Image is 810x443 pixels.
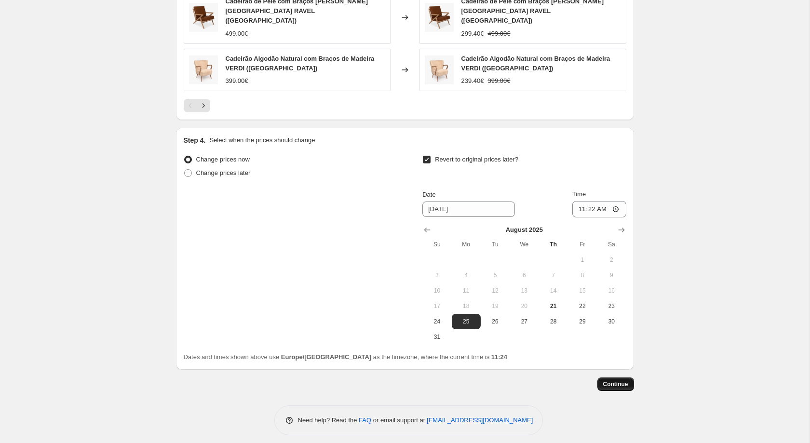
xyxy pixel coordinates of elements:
[456,287,477,295] span: 11
[539,298,567,314] button: Today Thursday August 21 2025
[513,271,535,279] span: 6
[226,76,248,86] div: 399.00€
[601,318,622,325] span: 30
[452,283,481,298] button: Monday August 11 2025
[427,416,533,424] a: [EMAIL_ADDRESS][DOMAIN_NAME]
[456,271,477,279] span: 4
[542,287,564,295] span: 14
[542,241,564,248] span: Th
[510,268,539,283] button: Wednesday August 6 2025
[572,318,593,325] span: 29
[426,241,447,248] span: Su
[226,29,248,39] div: 499.00€
[539,314,567,329] button: Thursday August 28 2025
[481,298,510,314] button: Tuesday August 19 2025
[461,76,484,86] div: 239.40€
[184,135,206,145] h2: Step 4.
[601,287,622,295] span: 16
[425,3,454,32] img: 152784322_1_80x.jpg
[426,333,447,341] span: 31
[513,241,535,248] span: We
[452,237,481,252] th: Monday
[452,298,481,314] button: Monday August 18 2025
[422,314,451,329] button: Sunday August 24 2025
[568,237,597,252] th: Friday
[485,318,506,325] span: 26
[568,283,597,298] button: Friday August 15 2025
[422,268,451,283] button: Sunday August 3 2025
[426,318,447,325] span: 24
[568,298,597,314] button: Friday August 22 2025
[485,241,506,248] span: Tu
[184,353,508,361] span: Dates and times shown above use as the timezone, where the current time is
[572,302,593,310] span: 22
[568,314,597,329] button: Friday August 29 2025
[435,156,518,163] span: Revert to original prices later?
[603,380,628,388] span: Continue
[359,416,371,424] a: FAQ
[452,314,481,329] button: Monday August 25 2025
[513,318,535,325] span: 27
[488,76,511,86] strike: 399.00€
[572,201,626,217] input: 12:00
[597,252,626,268] button: Saturday August 2 2025
[601,302,622,310] span: 23
[426,287,447,295] span: 10
[485,302,506,310] span: 19
[568,252,597,268] button: Friday August 1 2025
[456,318,477,325] span: 25
[601,256,622,264] span: 2
[491,353,507,361] b: 11:24
[420,223,434,237] button: Show previous month, July 2025
[513,302,535,310] span: 20
[456,302,477,310] span: 18
[597,377,634,391] button: Continue
[597,283,626,298] button: Saturday August 16 2025
[542,271,564,279] span: 7
[572,256,593,264] span: 1
[488,29,511,39] strike: 499.00€
[601,241,622,248] span: Sa
[601,271,622,279] span: 9
[371,416,427,424] span: or email support at
[189,55,218,84] img: 152784330_1_80x.jpg
[485,271,506,279] span: 5
[426,302,447,310] span: 17
[513,287,535,295] span: 13
[422,237,451,252] th: Sunday
[209,135,315,145] p: Select when the prices should change
[597,314,626,329] button: Saturday August 30 2025
[597,237,626,252] th: Saturday
[422,201,515,217] input: 8/21/2025
[452,268,481,283] button: Monday August 4 2025
[572,287,593,295] span: 15
[196,156,250,163] span: Change prices now
[189,3,218,32] img: 152784322_1_80x.jpg
[510,298,539,314] button: Wednesday August 20 2025
[226,55,375,72] span: Cadeirão Algodão Natural com Braços de Madeira VERDI ([GEOGRAPHIC_DATA])
[197,99,210,112] button: Next
[461,29,484,39] div: 299.40€
[481,283,510,298] button: Tuesday August 12 2025
[422,329,451,345] button: Sunday August 31 2025
[481,314,510,329] button: Tuesday August 26 2025
[298,416,359,424] span: Need help? Read the
[539,268,567,283] button: Thursday August 7 2025
[422,191,435,198] span: Date
[461,55,610,72] span: Cadeirão Algodão Natural com Braços de Madeira VERDI ([GEOGRAPHIC_DATA])
[485,287,506,295] span: 12
[572,271,593,279] span: 8
[539,283,567,298] button: Thursday August 14 2025
[422,298,451,314] button: Sunday August 17 2025
[481,237,510,252] th: Tuesday
[425,55,454,84] img: 152784330_1_80x.jpg
[597,268,626,283] button: Saturday August 9 2025
[542,318,564,325] span: 28
[572,241,593,248] span: Fr
[281,353,371,361] b: Europe/[GEOGRAPHIC_DATA]
[426,271,447,279] span: 3
[196,169,251,176] span: Change prices later
[456,241,477,248] span: Mo
[542,302,564,310] span: 21
[422,283,451,298] button: Sunday August 10 2025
